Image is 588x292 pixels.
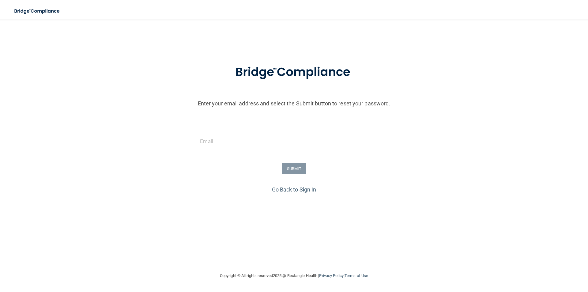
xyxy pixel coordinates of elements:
[9,5,66,17] img: bridge_compliance_login_screen.278c3ca4.svg
[200,135,388,148] input: Email
[345,273,368,278] a: Terms of Use
[272,186,316,193] a: Go Back to Sign In
[282,163,307,174] button: SUBMIT
[182,266,406,286] div: Copyright © All rights reserved 2025 @ Rectangle Health | |
[223,56,365,88] img: bridge_compliance_login_screen.278c3ca4.svg
[319,273,343,278] a: Privacy Policy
